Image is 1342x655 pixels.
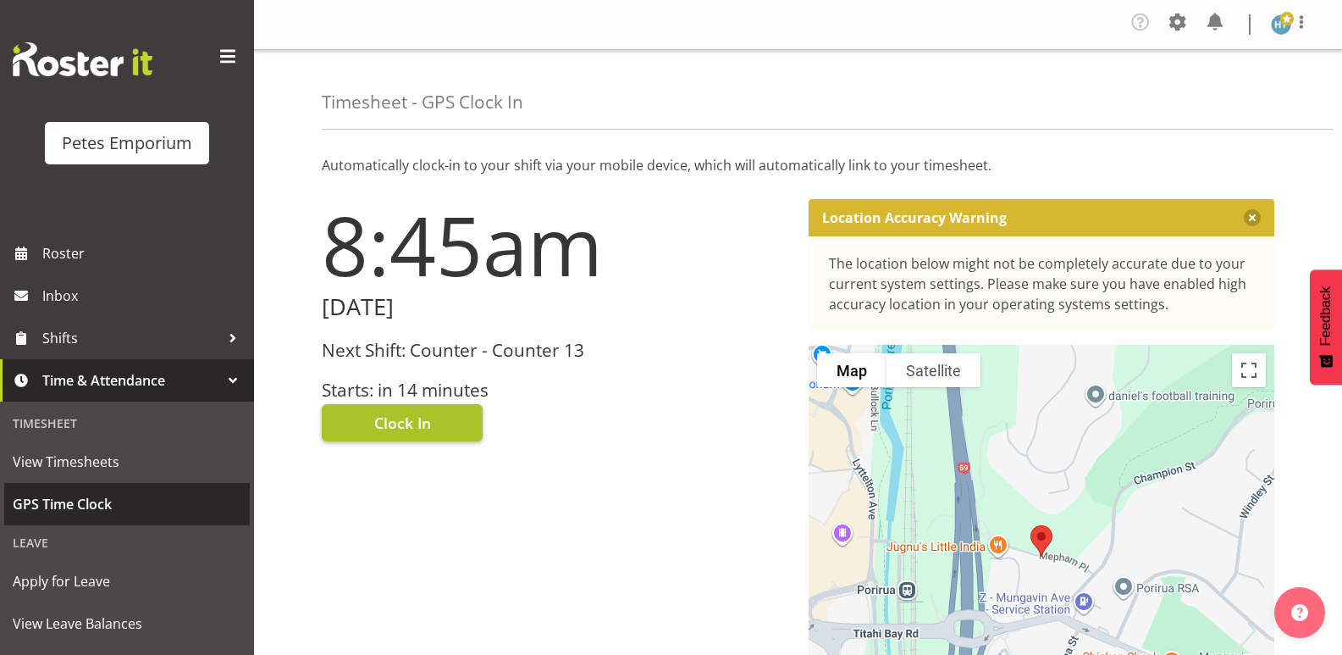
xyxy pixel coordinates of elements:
img: help-xxl-2.png [1291,604,1308,621]
a: Apply for Leave [4,560,250,602]
a: GPS Time Clock [4,483,250,525]
h4: Timesheet - GPS Clock In [322,92,523,112]
span: Apply for Leave [13,569,241,594]
span: Shifts [42,325,220,351]
img: Rosterit website logo [13,42,152,76]
span: Roster [42,241,246,266]
button: Close message [1244,209,1261,226]
h2: [DATE] [322,294,788,320]
span: Inbox [42,283,246,308]
h3: Next Shift: Counter - Counter 13 [322,341,788,360]
button: Clock In [322,404,483,441]
a: View Leave Balances [4,602,250,645]
span: Feedback [1318,286,1334,346]
button: Feedback - Show survey [1310,269,1342,385]
p: Location Accuracy Warning [822,209,1007,226]
span: View Timesheets [13,449,241,475]
button: Show satellite imagery [886,353,980,387]
button: Toggle fullscreen view [1232,353,1266,387]
div: Timesheet [4,406,250,441]
span: GPS Time Clock [13,491,241,517]
div: The location below might not be completely accurate due to your current system settings. Please m... [829,253,1255,314]
a: View Timesheets [4,441,250,483]
h1: 8:45am [322,199,788,291]
p: Automatically clock-in to your shift via your mobile device, which will automatically link to you... [322,155,1274,175]
button: Show street map [817,353,886,387]
img: helena-tomlin701.jpg [1271,14,1291,35]
span: View Leave Balances [13,611,241,636]
div: Leave [4,525,250,560]
div: Petes Emporium [62,130,192,156]
span: Time & Attendance [42,368,220,393]
span: Clock In [374,412,431,434]
h3: Starts: in 14 minutes [322,380,788,400]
